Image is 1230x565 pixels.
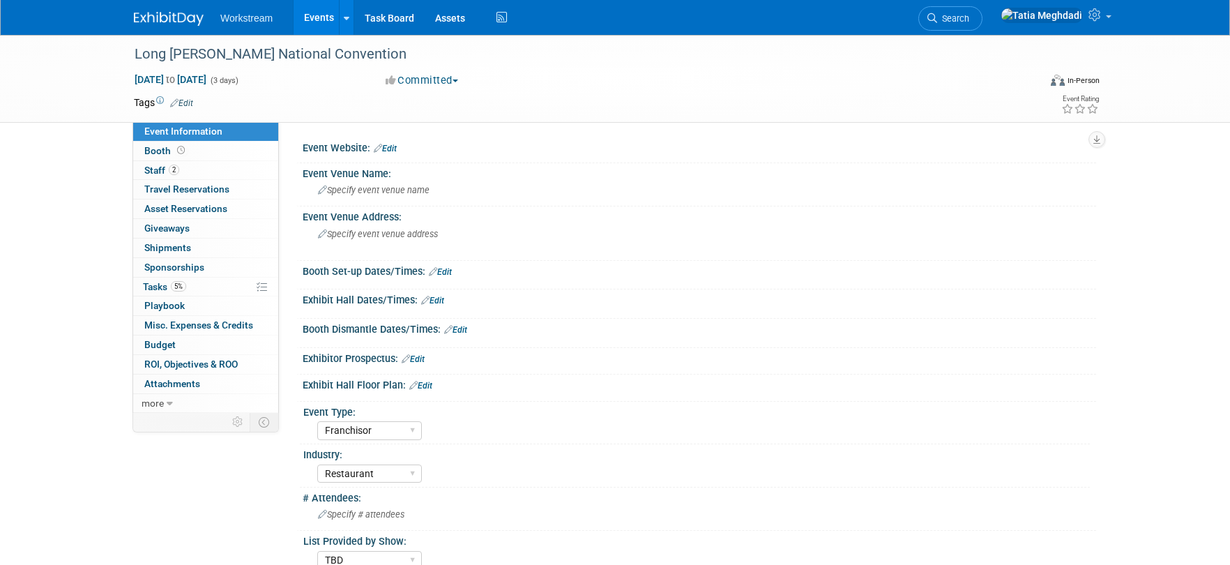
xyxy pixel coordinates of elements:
a: Asset Reservations [133,199,278,218]
a: Misc. Expenses & Credits [133,316,278,335]
img: Tatia Meghdadi [1001,8,1083,23]
a: Event Information [133,122,278,141]
a: Sponsorships [133,258,278,277]
img: Format-Inperson.png [1051,75,1065,86]
div: Event Venue Address: [303,206,1096,224]
div: Exhibit Hall Floor Plan: [303,375,1096,393]
span: 5% [171,281,186,292]
a: Staff2 [133,161,278,180]
a: Edit [402,354,425,364]
span: Specify # attendees [318,509,404,520]
div: # Attendees: [303,488,1096,505]
span: more [142,398,164,409]
span: Tasks [143,281,186,292]
div: Exhibit Hall Dates/Times: [303,289,1096,308]
span: Playbook [144,300,185,311]
span: Booth [144,145,188,156]
span: to [164,74,177,85]
a: Budget [133,336,278,354]
span: Asset Reservations [144,203,227,214]
a: Edit [444,325,467,335]
a: Edit [421,296,444,306]
span: Giveaways [144,223,190,234]
a: Shipments [133,239,278,257]
span: Staff [144,165,179,176]
div: Event Type: [303,402,1090,419]
span: 2 [169,165,179,175]
td: Toggle Event Tabs [250,413,279,431]
img: ExhibitDay [134,12,204,26]
span: Event Information [144,126,222,137]
span: Search [937,13,969,24]
span: Booth not reserved yet [174,145,188,156]
span: ROI, Objectives & ROO [144,359,238,370]
div: Industry: [303,444,1090,462]
div: Event Format [956,73,1100,93]
a: Booth [133,142,278,160]
a: Edit [374,144,397,153]
td: Personalize Event Tab Strip [226,413,250,431]
td: Tags [134,96,193,110]
a: Tasks5% [133,278,278,296]
div: Event Rating [1061,96,1099,103]
span: Sponsorships [144,262,204,273]
a: more [133,394,278,413]
div: Booth Set-up Dates/Times: [303,261,1096,279]
a: Attachments [133,375,278,393]
div: List Provided by Show: [303,531,1090,548]
span: Shipments [144,242,191,253]
a: ROI, Objectives & ROO [133,355,278,374]
a: Edit [429,267,452,277]
div: Long [PERSON_NAME] National Convention [130,42,1017,67]
span: (3 days) [209,76,238,85]
div: Event Venue Name: [303,163,1096,181]
a: Giveaways [133,219,278,238]
div: Exhibitor Prospectus: [303,348,1096,366]
span: Workstream [220,13,273,24]
div: Event Website: [303,137,1096,156]
span: Travel Reservations [144,183,229,195]
span: [DATE] [DATE] [134,73,207,86]
a: Travel Reservations [133,180,278,199]
span: Budget [144,339,176,350]
span: Attachments [144,378,200,389]
div: In-Person [1067,75,1100,86]
a: Search [918,6,982,31]
a: Edit [170,98,193,108]
button: Committed [381,73,464,88]
a: Edit [409,381,432,391]
div: Booth Dismantle Dates/Times: [303,319,1096,337]
span: Specify event venue address [318,229,438,239]
span: Misc. Expenses & Credits [144,319,253,331]
span: Specify event venue name [318,185,430,195]
a: Playbook [133,296,278,315]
